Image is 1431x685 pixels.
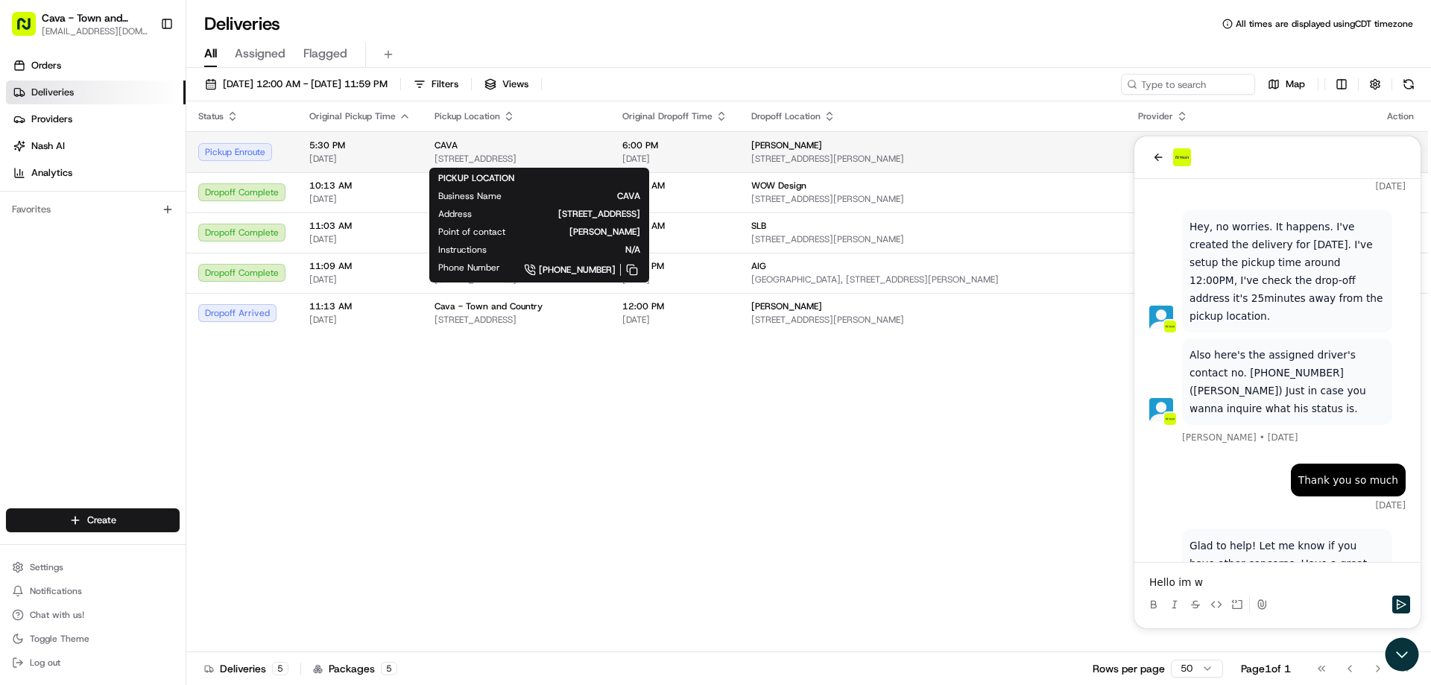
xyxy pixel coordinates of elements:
button: Settings [6,557,180,578]
button: [DATE] 12:00 AM - [DATE] 11:59 PM [198,74,394,95]
span: WOW Design [751,180,806,192]
div: 5 [272,662,288,675]
input: Type to search [1121,74,1255,95]
div: Packages [313,661,397,676]
button: Filters [407,74,465,95]
span: Notifications [30,585,82,597]
span: Address [438,208,472,220]
span: 11:09 AM [309,260,411,272]
span: Create [87,514,116,527]
button: [EMAIL_ADDRESS][DOMAIN_NAME] [42,25,148,37]
div: Page 1 of 1 [1241,661,1291,676]
button: Cava - Town and Country[EMAIL_ADDRESS][DOMAIN_NAME] [6,6,154,42]
div: Action [1385,110,1416,122]
div: Deliveries [204,661,288,676]
span: [PERSON_NAME] [751,139,822,151]
button: Map [1261,74,1312,95]
button: Chat with us! [6,604,180,625]
span: N/A [511,244,640,256]
span: Provider [1138,110,1173,122]
span: CAVA [435,139,458,151]
a: Orders [6,54,186,78]
div: 5 [381,662,397,675]
span: Toggle Theme [30,633,89,645]
span: [STREET_ADDRESS][PERSON_NAME] [751,314,1114,326]
iframe: Open customer support [1383,636,1424,676]
span: Point of contact [438,226,505,238]
button: Refresh [1398,74,1419,95]
span: 6:00 PM [622,139,727,151]
span: Views [502,78,528,91]
span: 12:00 PM [622,260,727,272]
span: [DATE] [309,314,411,326]
span: 11:03 AM [309,220,411,232]
span: Flagged [303,45,347,63]
span: Settings [30,561,63,573]
button: Toggle Theme [6,628,180,649]
span: [DATE] [622,314,727,326]
span: [GEOGRAPHIC_DATA], [STREET_ADDRESS][PERSON_NAME] [751,274,1114,285]
span: Deliveries [31,86,74,99]
span: [STREET_ADDRESS] [435,314,598,326]
button: Notifications [6,581,180,602]
span: Status [198,110,224,122]
span: Filters [432,78,458,91]
button: Views [478,74,535,95]
span: Cava - Town and Country [435,300,543,312]
span: 12:00 PM [622,300,727,312]
span: Map [1286,78,1305,91]
span: [DATE] 12:00 AM - [DATE] 11:59 PM [223,78,388,91]
span: [DATE] [622,233,727,245]
span: Original Pickup Time [309,110,396,122]
p: Rows per page [1093,661,1165,676]
span: Dropoff Location [751,110,821,122]
span: Business Name [438,190,502,202]
span: 11:45 AM [622,220,727,232]
span: 10:13 AM [309,180,411,192]
span: 5:30 PM [309,139,411,151]
span: AIG [751,260,766,272]
span: Instructions [438,244,487,256]
button: Cava - Town and Country [42,10,148,25]
span: All times are displayed using CDT timezone [1236,18,1413,30]
span: Phone Number [438,262,500,274]
span: [DATE] [309,193,411,205]
span: Chat with us! [30,609,84,621]
span: Providers [31,113,72,126]
span: [DATE] [309,233,411,245]
div: Favorites [6,198,180,221]
span: [STREET_ADDRESS] [496,208,640,220]
span: [STREET_ADDRESS][PERSON_NAME] [751,153,1114,165]
a: [PHONE_NUMBER] [524,262,640,278]
span: [DATE] [622,274,727,285]
button: Log out [6,652,180,673]
a: Deliveries [6,81,186,104]
span: Analytics [31,166,72,180]
iframe: Customer support window [1134,136,1421,628]
span: [DATE] [309,153,411,165]
span: [DATE] [622,153,727,165]
span: CAVA [525,190,640,202]
span: [PERSON_NAME] [529,226,640,238]
span: Pickup Location [435,110,500,122]
span: [STREET_ADDRESS] [435,153,598,165]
